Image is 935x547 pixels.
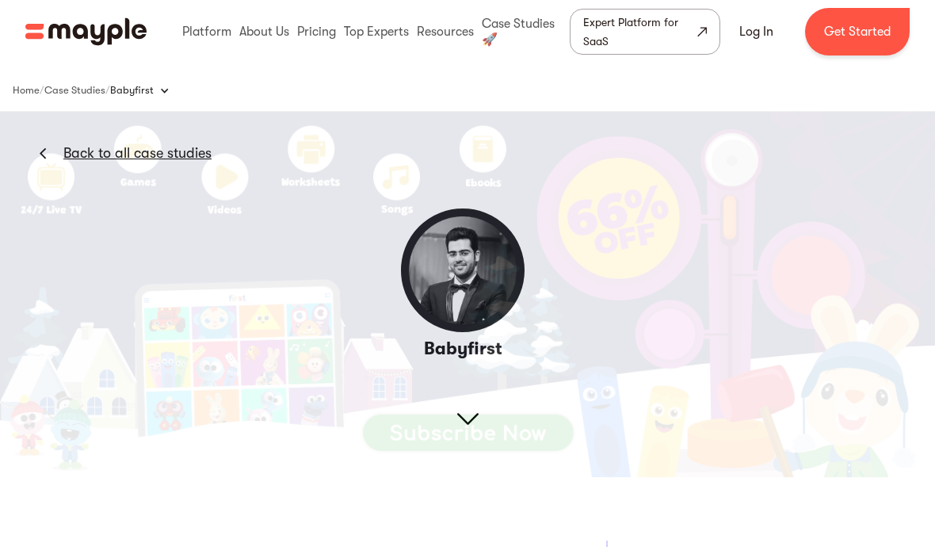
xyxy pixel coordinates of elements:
[110,75,185,106] div: Babyfirst
[110,82,154,98] div: Babyfirst
[178,6,235,57] div: Platform
[25,17,147,47] a: home
[293,6,340,57] div: Pricing
[63,143,212,163] a: Back to all case studies
[570,9,720,55] a: Expert Platform for SaaS
[720,13,792,51] a: Log In
[25,17,147,47] img: Mayple logo
[413,6,478,57] div: Resources
[583,13,694,51] div: Expert Platform for SaaS
[340,6,413,57] div: Top Experts
[105,82,110,98] div: /
[13,81,40,100] a: Home
[235,6,293,57] div: About Us
[805,8,910,55] a: Get Started
[40,82,44,98] div: /
[44,81,105,100] a: Case Studies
